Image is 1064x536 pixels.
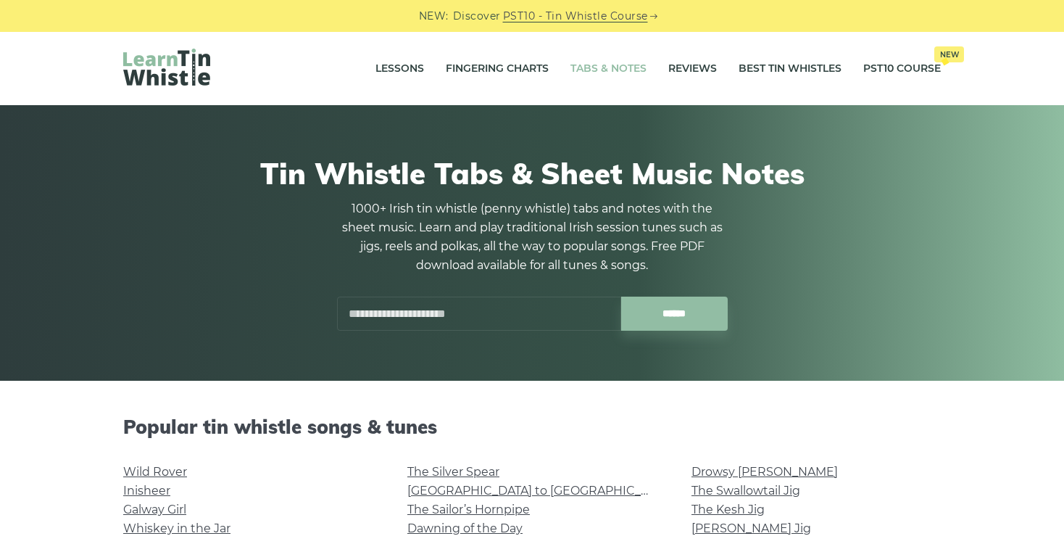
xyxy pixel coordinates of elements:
[863,51,941,87] a: PST10 CourseNew
[446,51,549,87] a: Fingering Charts
[691,521,811,535] a: [PERSON_NAME] Jig
[123,465,187,479] a: Wild Rover
[123,521,230,535] a: Whiskey in the Jar
[123,416,941,438] h2: Popular tin whistle songs & tunes
[123,49,210,86] img: LearnTinWhistle.com
[934,46,964,62] span: New
[691,465,838,479] a: Drowsy [PERSON_NAME]
[407,484,675,498] a: [GEOGRAPHIC_DATA] to [GEOGRAPHIC_DATA]
[739,51,841,87] a: Best Tin Whistles
[668,51,717,87] a: Reviews
[407,503,530,516] a: The Sailor’s Hornpipe
[123,156,941,191] h1: Tin Whistle Tabs & Sheet Music Notes
[123,503,186,516] a: Galway Girl
[407,465,499,479] a: The Silver Spear
[570,51,647,87] a: Tabs & Notes
[336,199,728,275] p: 1000+ Irish tin whistle (penny whistle) tabs and notes with the sheet music. Learn and play tradi...
[123,484,170,498] a: Inisheer
[691,503,765,516] a: The Kesh Jig
[691,484,800,498] a: The Swallowtail Jig
[407,521,523,535] a: Dawning of the Day
[375,51,424,87] a: Lessons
